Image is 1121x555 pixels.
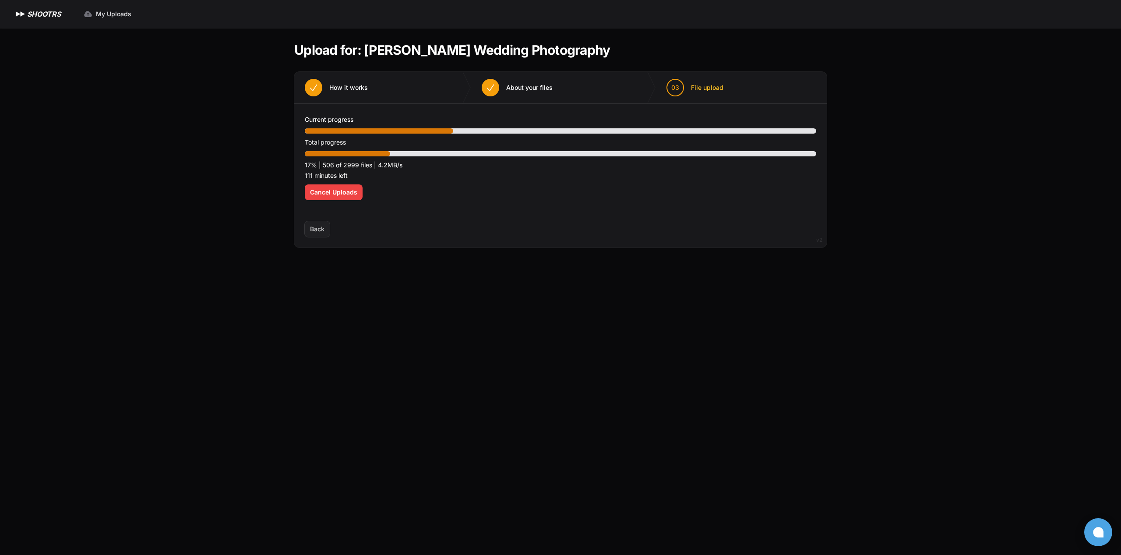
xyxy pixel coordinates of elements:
[691,83,723,92] span: File upload
[294,72,378,103] button: How it works
[78,6,137,22] a: My Uploads
[305,170,816,181] p: 111 minutes left
[471,72,563,103] button: About your files
[14,9,61,19] a: SHOOTRS SHOOTRS
[656,72,734,103] button: 03 File upload
[506,83,553,92] span: About your files
[1084,518,1112,546] button: Open chat window
[305,184,363,200] button: Cancel Uploads
[14,9,27,19] img: SHOOTRS
[305,137,816,148] p: Total progress
[671,83,679,92] span: 03
[294,42,610,58] h1: Upload for: [PERSON_NAME] Wedding Photography
[96,10,131,18] span: My Uploads
[305,160,816,170] p: 17% | 506 of 2999 files | 4.2MB/s
[305,114,816,125] p: Current progress
[310,188,357,197] span: Cancel Uploads
[816,235,822,245] div: v2
[329,83,368,92] span: How it works
[27,9,61,19] h1: SHOOTRS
